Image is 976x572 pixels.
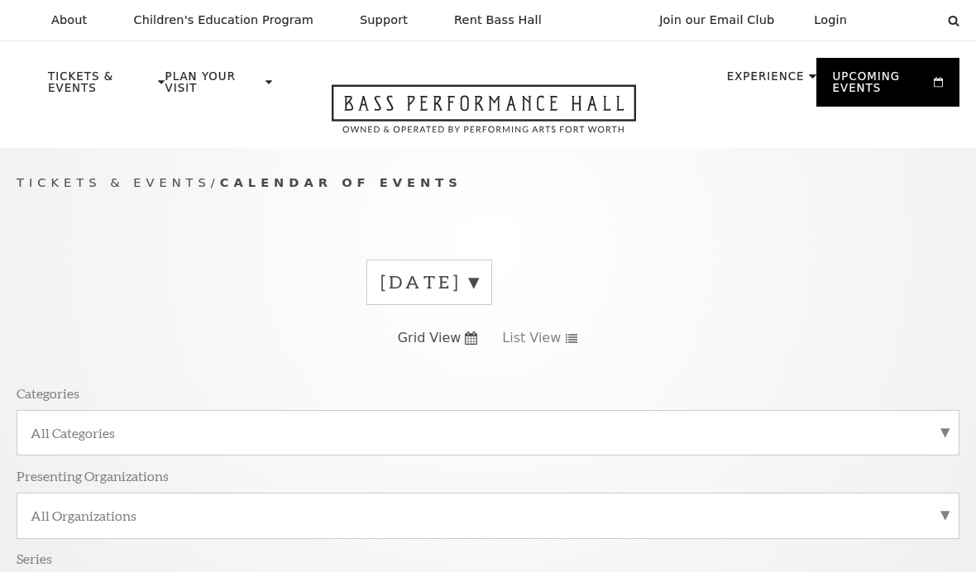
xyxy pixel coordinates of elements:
[17,173,959,193] p: /
[17,384,79,402] p: Categories
[454,13,542,27] p: Rent Bass Hall
[502,329,561,347] span: List View
[833,71,930,102] p: Upcoming Events
[17,550,52,567] p: Series
[31,424,945,441] label: All Categories
[17,467,169,484] p: Presenting Organizations
[398,329,462,347] span: Grid View
[17,175,211,189] span: Tickets & Events
[51,13,87,27] p: About
[873,12,932,28] select: Select:
[360,13,408,27] p: Support
[380,269,478,295] label: [DATE]
[165,71,261,102] p: Plan Your Visit
[727,71,805,91] p: Experience
[133,13,313,27] p: Children's Education Program
[220,175,462,189] span: Calendar of Events
[48,71,154,102] p: Tickets & Events
[31,507,945,524] label: All Organizations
